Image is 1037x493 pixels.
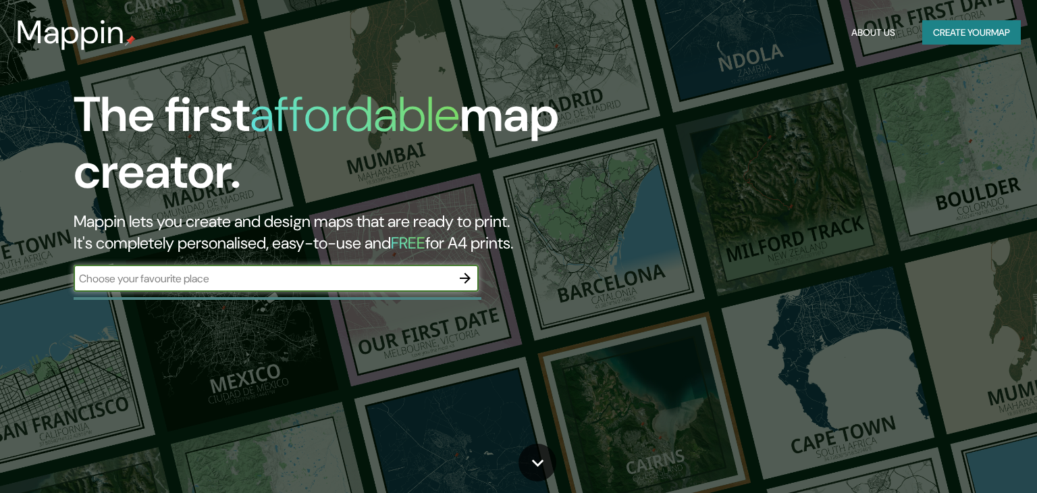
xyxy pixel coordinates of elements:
[846,20,901,45] button: About Us
[74,271,452,286] input: Choose your favourite place
[16,14,125,51] h3: Mappin
[250,83,460,146] h1: affordable
[922,20,1021,45] button: Create yourmap
[125,35,136,46] img: mappin-pin
[74,211,592,254] h2: Mappin lets you create and design maps that are ready to print. It's completely personalised, eas...
[74,86,592,211] h1: The first map creator.
[391,232,425,253] h5: FREE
